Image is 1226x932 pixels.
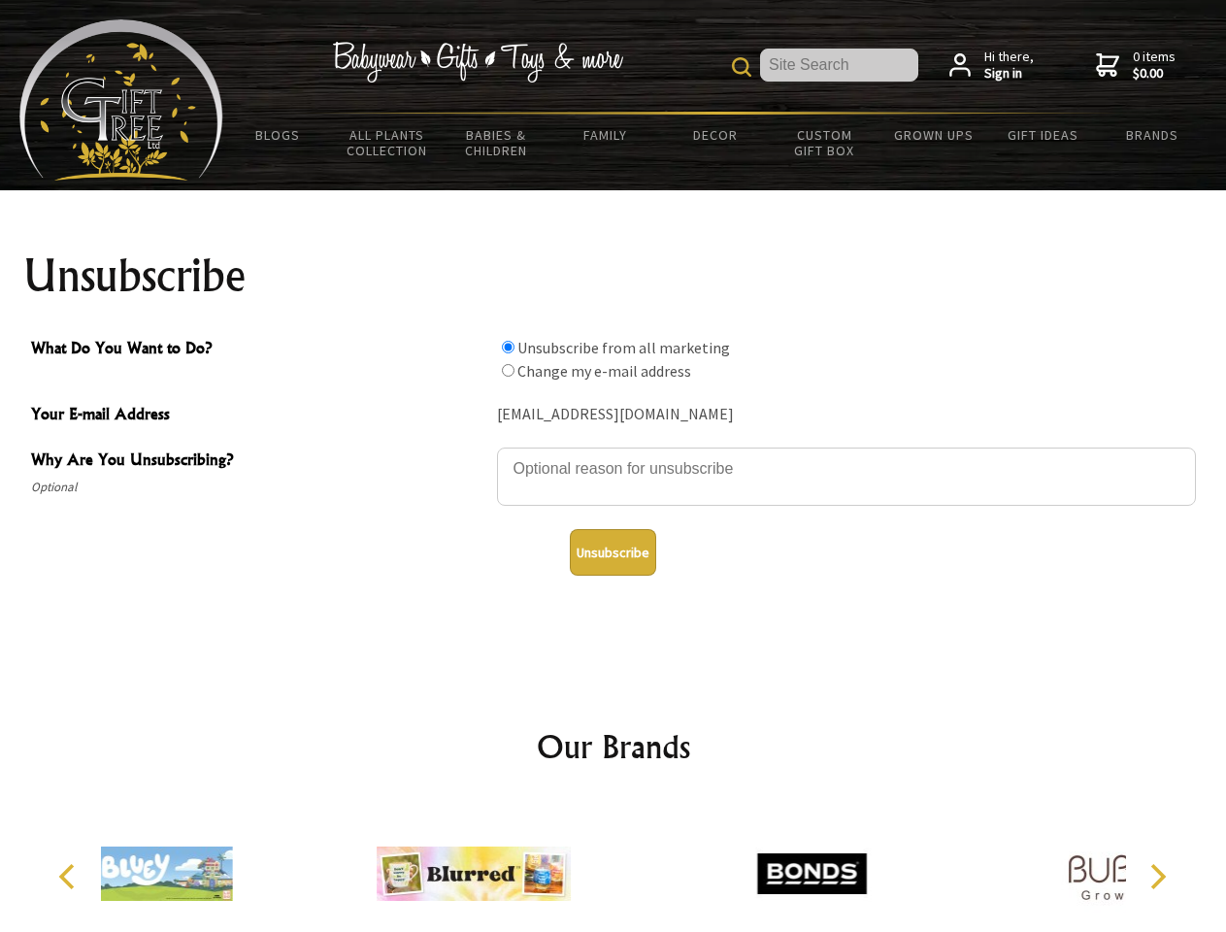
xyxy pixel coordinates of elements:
[497,400,1196,430] div: [EMAIL_ADDRESS][DOMAIN_NAME]
[517,338,730,357] label: Unsubscribe from all marketing
[517,361,691,381] label: Change my e-mail address
[732,57,751,77] img: product search
[442,115,551,171] a: Babies & Children
[23,252,1204,299] h1: Unsubscribe
[31,402,487,430] span: Your E-mail Address
[19,19,223,181] img: Babyware - Gifts - Toys and more...
[31,476,487,499] span: Optional
[497,448,1196,506] textarea: Why Are You Unsubscribing?
[333,115,443,171] a: All Plants Collection
[984,49,1034,83] span: Hi there,
[551,115,661,155] a: Family
[1133,48,1176,83] span: 0 items
[1098,115,1208,155] a: Brands
[31,336,487,364] span: What Do You Want to Do?
[984,65,1034,83] strong: Sign in
[660,115,770,155] a: Decor
[1096,49,1176,83] a: 0 items$0.00
[570,529,656,576] button: Unsubscribe
[878,115,988,155] a: Grown Ups
[31,448,487,476] span: Why Are You Unsubscribing?
[502,364,514,377] input: What Do You Want to Do?
[1133,65,1176,83] strong: $0.00
[1136,855,1178,898] button: Next
[988,115,1098,155] a: Gift Ideas
[49,855,91,898] button: Previous
[949,49,1034,83] a: Hi there,Sign in
[39,723,1188,770] h2: Our Brands
[770,115,879,171] a: Custom Gift Box
[223,115,333,155] a: BLOGS
[502,341,514,353] input: What Do You Want to Do?
[760,49,918,82] input: Site Search
[332,42,623,83] img: Babywear - Gifts - Toys & more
